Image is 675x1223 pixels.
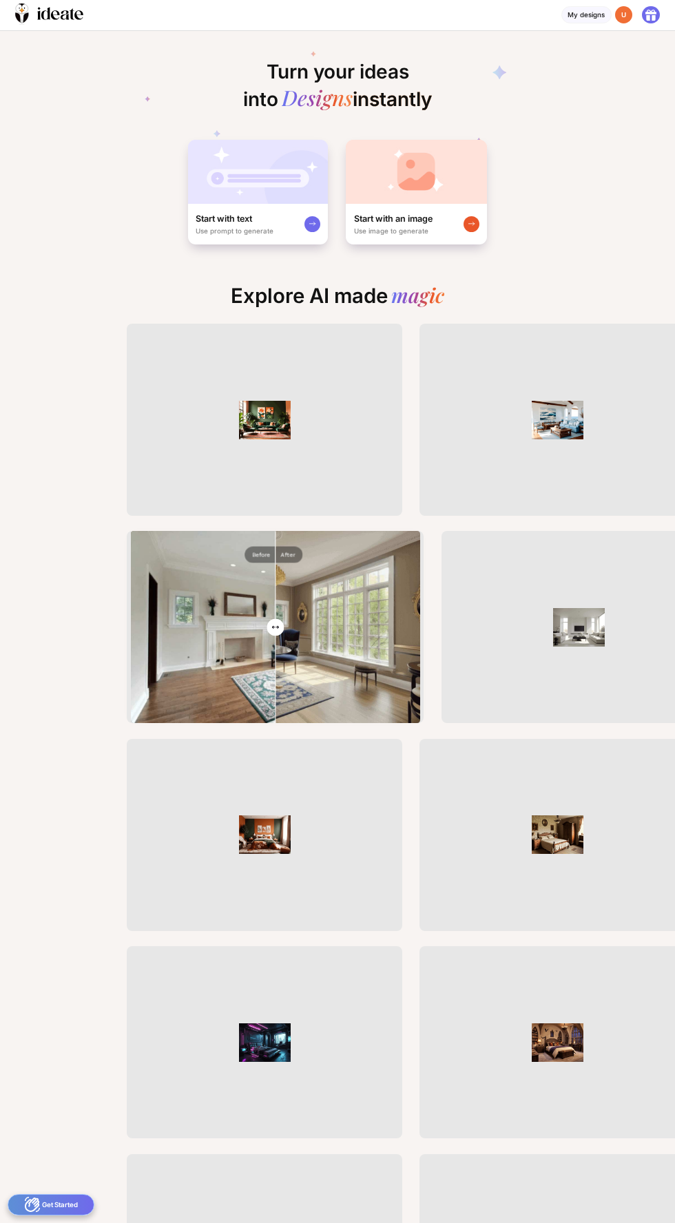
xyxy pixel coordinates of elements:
[391,284,444,309] div: magic
[506,401,609,439] img: ThumbnailOceanlivingroom.png
[213,401,316,439] img: ThumbnailRustic%20Jungle.png
[213,1023,316,1062] img: Thumbnailtext2image_00759_.png
[506,1023,609,1062] img: Thumbnailtext2image_00849_.png
[528,608,631,647] img: Thumbnailtext2image_00686_.png
[354,227,428,235] div: Use image to generate
[223,284,453,316] div: Explore AI made
[346,140,487,204] img: startWithImageCardBg.jpg
[615,6,632,23] div: U
[131,531,420,723] img: After image
[354,213,433,225] div: Start with an image
[196,213,252,225] div: Start with text
[506,815,609,854] img: Thumbnailtext2image_00714_.png
[196,227,273,235] div: Use prompt to generate
[213,815,316,854] img: Thumbnailtext2image_00709_.png
[8,1194,94,1215] div: Get Started
[561,6,612,23] div: My designs
[188,140,328,204] img: startWithTextCardBg.jpg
